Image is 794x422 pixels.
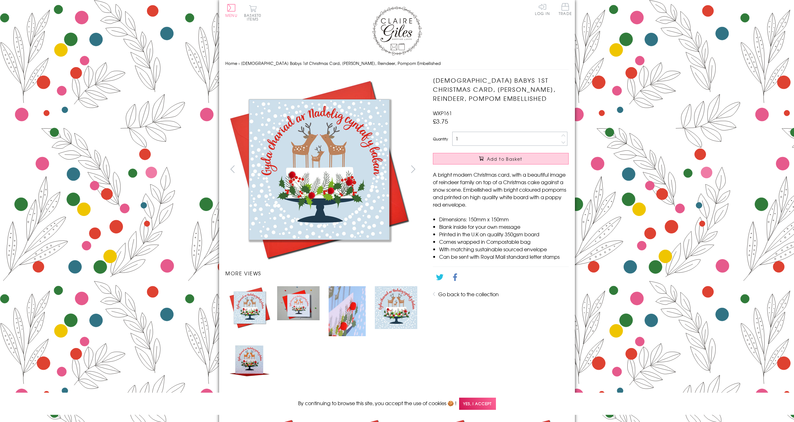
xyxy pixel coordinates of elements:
span: £3.75 [433,117,448,125]
button: prev [225,162,239,176]
span: › [238,60,240,66]
li: Dimensions: 150mm x 150mm [439,215,569,223]
img: Welsh Babys 1st Christmas Card, Nadolig Llawen, Reindeer, Pompom Embellished [329,286,366,336]
a: Log In [535,3,550,15]
nav: breadcrumbs [225,57,569,70]
img: Claire Giles Greetings Cards [372,6,422,56]
h3: More views [225,269,420,277]
li: Blank inside for your own message [439,223,569,230]
li: Comes wrapped in Compostable bag [439,238,569,245]
span: Menu [225,12,238,18]
span: Yes, I accept [459,398,496,410]
button: next [406,162,420,176]
ul: Carousel Pagination [225,283,420,382]
li: Can be sent with Royal Mail standard letter stamps [439,253,569,260]
img: Welsh Babys 1st Christmas Card, Nadolig Llawen, Reindeer, Pompom Embellished [420,76,608,226]
p: A bright modern Christmas card, with a beautiful image of reindeer family on top of a Christmas c... [433,171,569,208]
a: Go back to the collection [438,290,499,298]
a: Trade [559,3,572,17]
img: Welsh Babys 1st Christmas Card, Nadolig Llawen, Reindeer, Pompom Embellished [228,286,271,329]
a: Home [225,60,237,66]
img: Welsh Babys 1st Christmas Card, Nadolig Llawen, Reindeer, Pompom Embellished [225,76,413,263]
li: With matching sustainable sourced envelope [439,245,569,253]
li: Printed in the U.K on quality 350gsm board [439,230,569,238]
span: Trade [559,3,572,15]
span: WXP161 [433,109,452,117]
label: Quantity [433,136,448,142]
img: Welsh Babys 1st Christmas Card, Nadolig Llawen, Reindeer, Pompom Embellished [277,286,320,320]
span: Add to Basket [487,156,522,162]
li: Carousel Page 4 [372,283,420,339]
li: Carousel Page 1 (Current Slide) [225,283,274,339]
h1: [DEMOGRAPHIC_DATA] Babys 1st Christmas Card, [PERSON_NAME], Reindeer, Pompom Embellished [433,76,569,103]
li: Carousel Page 2 [274,283,323,339]
button: Menu [225,4,238,17]
li: Carousel Page 5 [225,339,274,382]
img: Welsh Babys 1st Christmas Card, Nadolig Llawen, Reindeer, Pompom Embellished [228,342,271,379]
span: [DEMOGRAPHIC_DATA] Babys 1st Christmas Card, [PERSON_NAME], Reindeer, Pompom Embellished [241,60,441,66]
button: Basket0 items [244,5,261,21]
span: 0 items [247,12,261,22]
li: Carousel Page 3 [323,283,371,339]
button: Add to Basket [433,153,569,164]
img: Welsh Babys 1st Christmas Card, Nadolig Llawen, Reindeer, Pompom Embellished [375,286,417,329]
